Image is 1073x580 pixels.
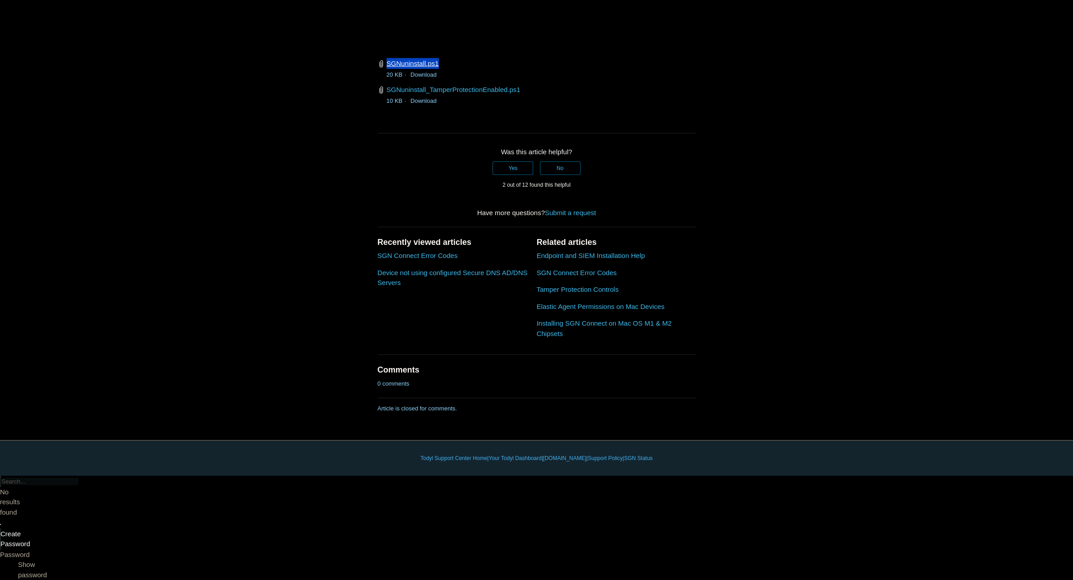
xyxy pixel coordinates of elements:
[540,161,580,175] button: This article was not helpful
[624,454,653,462] a: SGN Status
[387,71,409,78] span: 20 KB
[378,236,528,249] h2: Recently viewed articles
[387,60,439,67] a: SGNuninstall.ps1
[275,454,798,462] div: | | | |
[410,97,437,104] a: Download
[378,364,696,376] h2: Comments
[378,208,696,218] div: Have more questions?
[545,209,596,216] a: Submit a request
[588,454,622,462] a: Support Policy
[536,269,617,276] a: SGN Connect Error Codes
[387,97,409,104] span: 10 KB
[501,148,572,156] span: Was this article helpful?
[378,252,458,259] a: SGN Connect Error Codes
[536,285,618,293] a: Tamper Protection Controls
[502,182,571,188] span: 2 out of 12 found this helpful
[378,379,410,388] p: 0 comments
[420,454,487,462] a: Todyl Support Center Home
[536,319,671,337] a: Installing SGN Connect on Mac OS M1 & M2 Chipsets
[536,236,695,249] h2: Related articles
[493,161,533,175] button: This article was helpful
[410,71,437,78] a: Download
[378,269,528,287] a: Device not using configured Secure DNS AD/DNS Servers
[378,404,457,413] p: Article is closed for comments.
[543,454,586,462] a: [DOMAIN_NAME]
[488,454,541,462] a: Your Todyl Dashboard
[536,252,645,259] a: Endpoint and SIEM Installation Help
[387,86,520,93] a: SGNuninstall_TamperProtectionEnabled.ps1
[536,303,664,310] a: Elastic Agent Permissions on Mac Devices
